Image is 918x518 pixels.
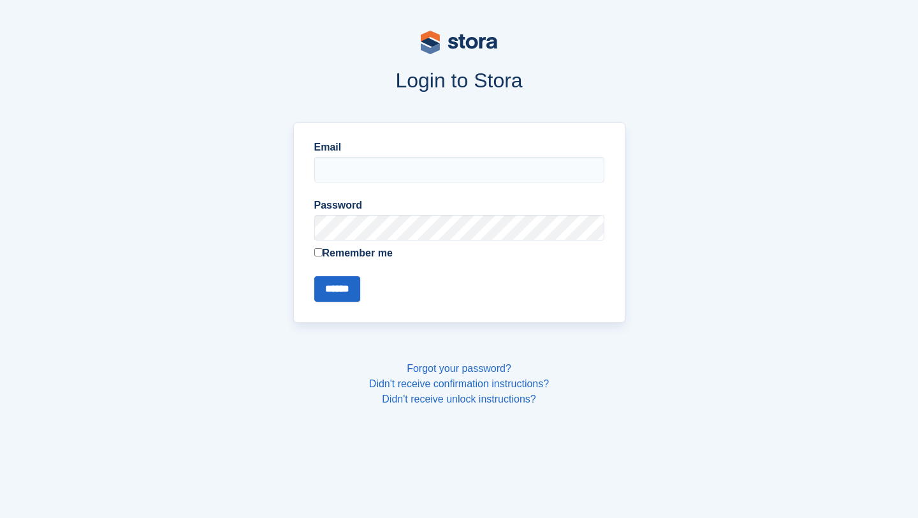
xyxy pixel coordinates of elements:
label: Email [314,140,604,155]
input: Remember me [314,248,323,256]
h1: Login to Stora [50,69,868,92]
a: Forgot your password? [407,363,511,374]
label: Password [314,198,604,213]
a: Didn't receive unlock instructions? [382,394,535,404]
img: stora-logo-53a41332b3708ae10de48c4981b4e9114cc0af31d8433b30ea865607fb682f29.svg [421,31,497,54]
label: Remember me [314,246,604,261]
a: Didn't receive confirmation instructions? [369,378,549,389]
